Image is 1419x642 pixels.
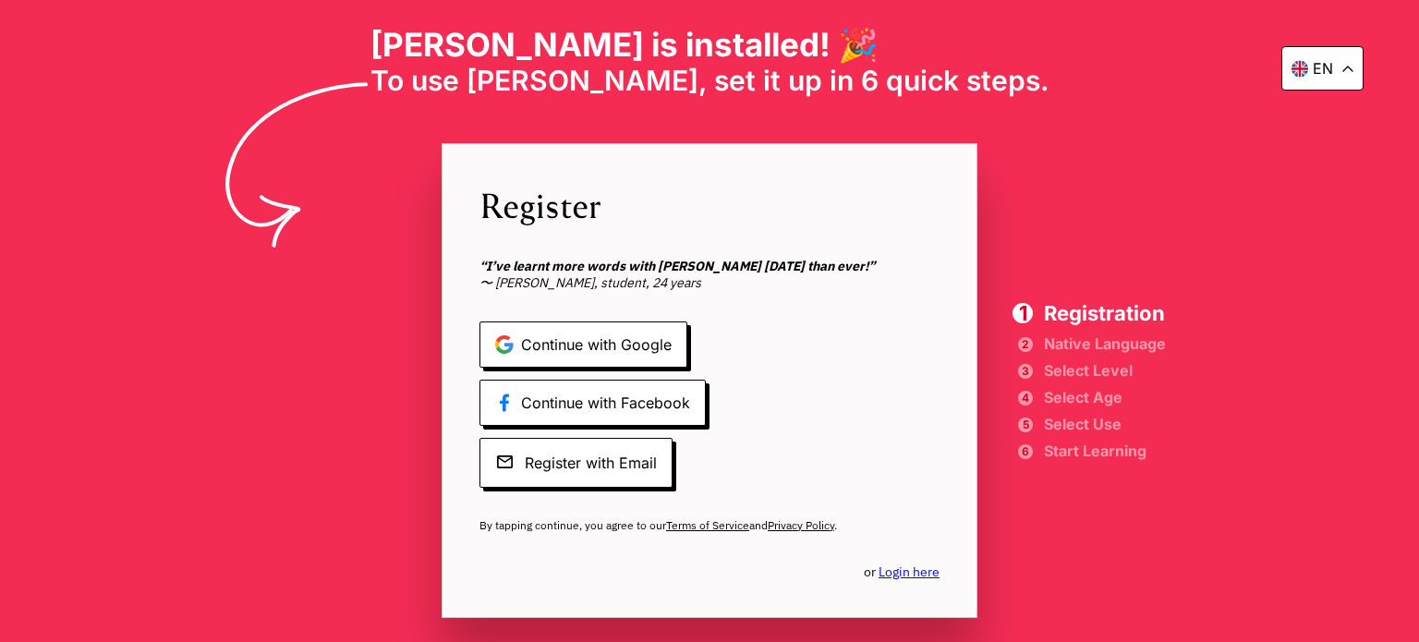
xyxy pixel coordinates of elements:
b: “I’ve learnt more words with [PERSON_NAME] [DATE] than ever!” [479,258,875,274]
span: Continue with Google [479,321,687,368]
a: Privacy Policy [768,518,834,532]
a: Terms of Service [666,518,749,532]
span: Select Level [1044,364,1166,377]
span: Start Learning [1044,444,1166,457]
span: 〜 [PERSON_NAME], student, 24 years [479,258,940,291]
span: Select Use [1044,418,1166,430]
span: Continue with Facebook [479,380,706,426]
span: Native Language [1044,337,1166,350]
span: or [864,563,940,580]
a: Login here [879,563,940,580]
span: By tapping continue, you agree to our and . [479,518,940,533]
span: To use [PERSON_NAME], set it up in 6 quick steps. [370,64,1049,97]
span: Select Age [1044,391,1166,404]
span: Registration [1044,303,1166,323]
h1: [PERSON_NAME] is installed! 🎉 [370,25,1049,64]
span: Register [479,181,940,228]
span: Register with Email [479,438,673,488]
p: en [1313,59,1333,78]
